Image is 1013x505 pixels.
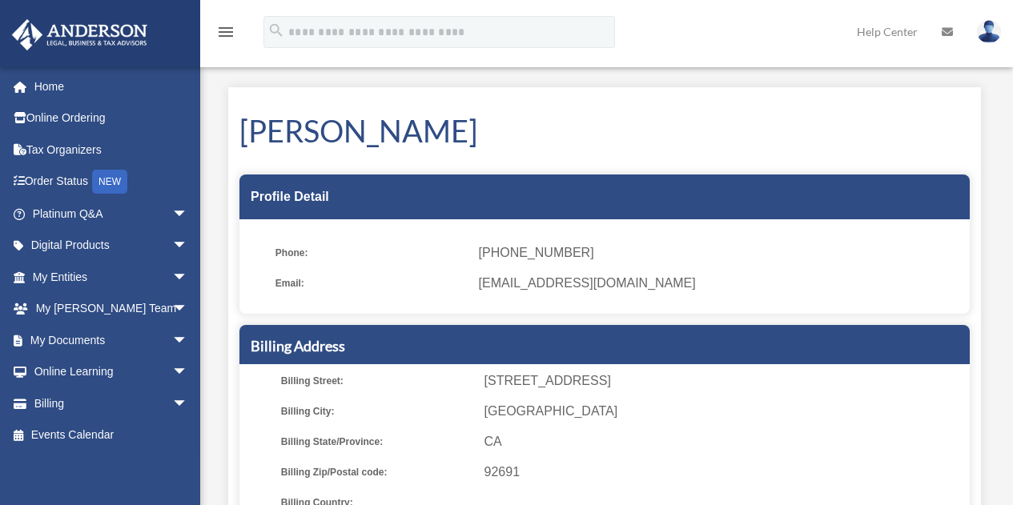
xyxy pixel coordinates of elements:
span: Billing Zip/Postal code: [281,461,473,483]
span: CA [484,431,964,453]
span: Billing State/Province: [281,431,473,453]
a: Digital Productsarrow_drop_down [11,230,212,262]
span: arrow_drop_down [172,293,204,326]
span: Phone: [275,242,468,264]
a: Order StatusNEW [11,166,212,198]
span: [GEOGRAPHIC_DATA] [484,400,964,423]
span: [STREET_ADDRESS] [484,370,964,392]
a: My [PERSON_NAME] Teamarrow_drop_down [11,293,212,325]
div: Profile Detail [239,174,970,219]
span: Email: [275,272,468,295]
span: [PHONE_NUMBER] [479,242,959,264]
a: Billingarrow_drop_down [11,387,212,419]
span: arrow_drop_down [172,324,204,357]
a: Platinum Q&Aarrow_drop_down [11,198,212,230]
i: search [267,22,285,39]
span: arrow_drop_down [172,387,204,420]
span: arrow_drop_down [172,356,204,389]
span: arrow_drop_down [172,198,204,230]
h1: [PERSON_NAME] [239,110,970,152]
a: Events Calendar [11,419,212,451]
a: Online Learningarrow_drop_down [11,356,212,388]
img: Anderson Advisors Platinum Portal [7,19,152,50]
a: Tax Organizers [11,134,212,166]
h5: Billing Address [251,336,959,356]
a: My Entitiesarrow_drop_down [11,261,212,293]
a: My Documentsarrow_drop_down [11,324,212,356]
a: Home [11,70,212,102]
span: Billing City: [281,400,473,423]
i: menu [216,22,235,42]
a: Online Ordering [11,102,212,134]
div: NEW [92,170,127,194]
span: [EMAIL_ADDRESS][DOMAIN_NAME] [479,272,959,295]
span: 92691 [484,461,964,483]
img: User Pic [977,20,1001,43]
a: menu [216,28,235,42]
span: arrow_drop_down [172,261,204,294]
span: Billing Street: [281,370,473,392]
span: arrow_drop_down [172,230,204,263]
